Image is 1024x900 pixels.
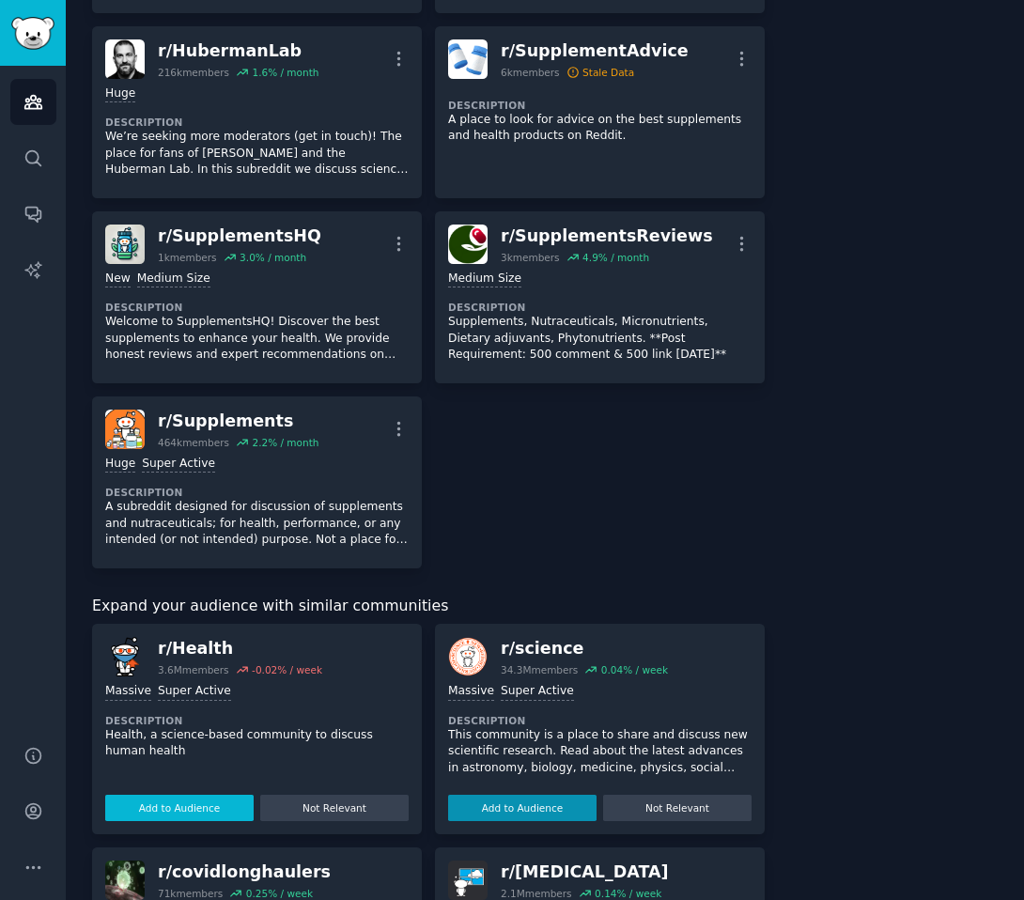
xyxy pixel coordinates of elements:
[158,66,229,79] div: 216k members
[137,271,210,288] div: Medium Size
[240,251,306,264] div: 3.0 % / month
[158,887,223,900] div: 71k members
[448,99,752,112] dt: Description
[252,663,322,676] div: -0.02 % / week
[448,314,752,364] p: Supplements, Nutraceuticals, Micronutrients, Dietary adjuvants, Phytonutrients. **Post Requiremen...
[260,795,409,821] button: Not Relevant
[158,39,318,63] div: r/ HubermanLab
[448,795,597,821] button: Add to Audience
[92,26,422,198] a: HubermanLabr/HubermanLab216kmembers1.6% / monthHugeDescriptionWe’re seeking more moderators (get ...
[105,795,254,821] button: Add to Audience
[158,861,331,884] div: r/ covidlonghaulers
[448,727,752,777] p: This community is a place to share and discuss new scientific research. Read about the latest adv...
[448,301,752,314] dt: Description
[105,499,409,549] p: A subreddit designed for discussion of supplements and nutraceuticals; for health, performance, o...
[501,861,669,884] div: r/ [MEDICAL_DATA]
[158,637,322,660] div: r/ Health
[448,683,494,701] div: Massive
[448,637,488,676] img: science
[105,456,135,473] div: Huge
[105,271,131,288] div: New
[501,251,560,264] div: 3k members
[501,39,689,63] div: r/ SupplementAdvice
[595,887,661,900] div: 0.14 % / week
[105,85,135,103] div: Huge
[582,66,634,79] div: Stale Data
[252,66,318,79] div: 1.6 % / month
[448,39,488,79] img: SupplementAdvice
[105,314,409,364] p: Welcome to SupplementsHQ! Discover the best supplements to enhance your health. We provide honest...
[92,211,422,383] a: SupplementsHQr/SupplementsHQ1kmembers3.0% / monthNewMedium SizeDescriptionWelcome to SupplementsH...
[105,39,145,79] img: HubermanLab
[158,436,229,449] div: 464k members
[448,225,488,264] img: SupplementsReviews
[603,795,752,821] button: Not Relevant
[105,301,409,314] dt: Description
[501,225,713,248] div: r/ SupplementsReviews
[105,727,409,760] p: Health, a science-based community to discuss human health
[105,486,409,499] dt: Description
[158,663,229,676] div: 3.6M members
[92,595,448,618] span: Expand your audience with similar communities
[105,225,145,264] img: SupplementsHQ
[158,225,321,248] div: r/ SupplementsHQ
[601,663,668,676] div: 0.04 % / week
[435,26,765,198] a: SupplementAdvicer/SupplementAdvice6kmembersStale DataDescriptionA place to look for advice on the...
[448,714,752,727] dt: Description
[105,129,409,178] p: We’re seeking more moderators (get in touch)! The place for fans of [PERSON_NAME] and the Huberma...
[105,637,145,676] img: Health
[142,456,215,473] div: Super Active
[105,116,409,129] dt: Description
[448,112,752,145] p: A place to look for advice on the best supplements and health products on Reddit.
[92,396,422,568] a: Supplementsr/Supplements464kmembers2.2% / monthHugeSuper ActiveDescriptionA subreddit designed fo...
[582,251,649,264] div: 4.9 % / month
[501,887,572,900] div: 2.1M members
[105,714,409,727] dt: Description
[448,271,521,288] div: Medium Size
[435,211,765,383] a: SupplementsReviewsr/SupplementsReviews3kmembers4.9% / monthMedium SizeDescriptionSupplements, Nut...
[158,683,231,701] div: Super Active
[158,410,318,433] div: r/ Supplements
[501,637,668,660] div: r/ science
[246,887,313,900] div: 0.25 % / week
[11,17,54,50] img: GummySearch logo
[501,66,560,79] div: 6k members
[158,251,217,264] div: 1k members
[448,861,488,900] img: ADHD
[252,436,318,449] div: 2.2 % / month
[105,861,145,900] img: covidlonghaulers
[105,683,151,701] div: Massive
[501,683,574,701] div: Super Active
[105,410,145,449] img: Supplements
[501,663,578,676] div: 34.3M members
